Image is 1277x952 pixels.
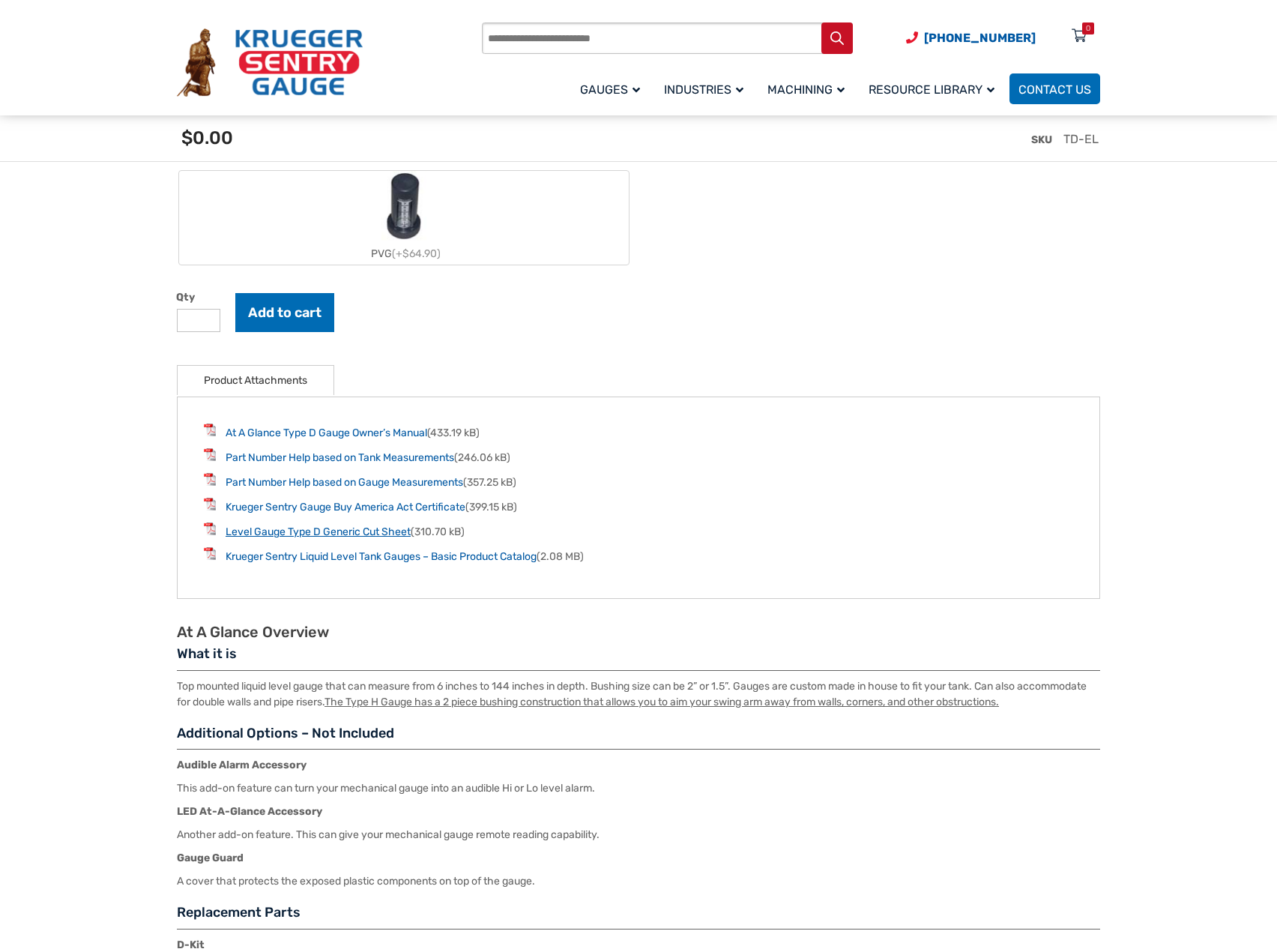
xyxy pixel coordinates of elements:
[177,725,1100,750] h3: Additional Options – Not Included
[1031,133,1052,146] span: SKU
[226,501,465,513] a: Krueger Sentry Gauge Buy America Act Certificate
[204,424,1073,441] li: (433.19 kB)
[177,759,307,771] strong: Audible Alarm Accessory
[177,623,1100,642] h2: At A Glance Overview
[226,476,463,489] a: Part Number Help based on Gauge Measurements
[177,309,220,332] input: Product quantity
[177,827,1100,843] p: Another add-on feature. This can give your mechanical gauge remote reading capability.
[767,82,845,97] span: Machining
[869,82,994,97] span: Resource Library
[1018,82,1091,97] span: Contact Us
[177,939,205,951] strong: D-Kit
[1086,22,1090,34] div: 0
[204,448,1073,466] li: (246.06 kB)
[1063,132,1099,146] span: TD-EL
[235,293,334,332] button: Add to cart
[924,31,1036,45] span: [PHONE_NUMBER]
[177,28,363,97] img: Krueger Sentry Gauge
[179,243,629,265] div: PVG
[1009,73,1100,104] a: Contact Us
[392,247,441,260] span: (+$64.90)
[664,82,743,97] span: Industries
[204,547,1073,564] li: (2.08 MB)
[655,71,758,106] a: Industries
[860,71,1009,106] a: Resource Library
[226,525,411,538] a: Level Gauge Type D Generic Cut Sheet
[177,904,1100,930] h3: Replacement Parts
[177,873,1100,889] p: A cover that protects the exposed plastic components on top of the gauge.
[177,645,1100,671] h3: What it is
[204,522,1073,540] li: (310.70 kB)
[177,780,1100,796] p: This add-on feature can turn your mechanical gauge into an audible Hi or Lo level alarm.
[324,696,999,708] u: The Type H Gauge has a 2 piece bushing construction that allows you to aim your swing arm away fr...
[177,805,322,818] strong: LED At-A-Glance Accessory
[580,82,640,97] span: Gauges
[226,550,537,563] a: Krueger Sentry Liquid Level Tank Gauges – Basic Product Catalog
[226,427,427,439] a: At A Glance Type D Gauge Owner’s Manual
[226,451,454,464] a: Part Number Help based on Tank Measurements
[204,473,1073,490] li: (357.25 kB)
[177,852,244,864] strong: Gauge Guard
[906,28,1036,47] a: Phone Number (920) 434-8860
[758,71,860,106] a: Machining
[177,678,1100,710] p: Top mounted liquid level gauge that can measure from 6 inches to 144 inches in depth. Bushing siz...
[204,498,1073,515] li: (399.15 kB)
[179,171,629,265] label: PVG
[204,366,307,395] a: Product Attachments
[571,71,655,106] a: Gauges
